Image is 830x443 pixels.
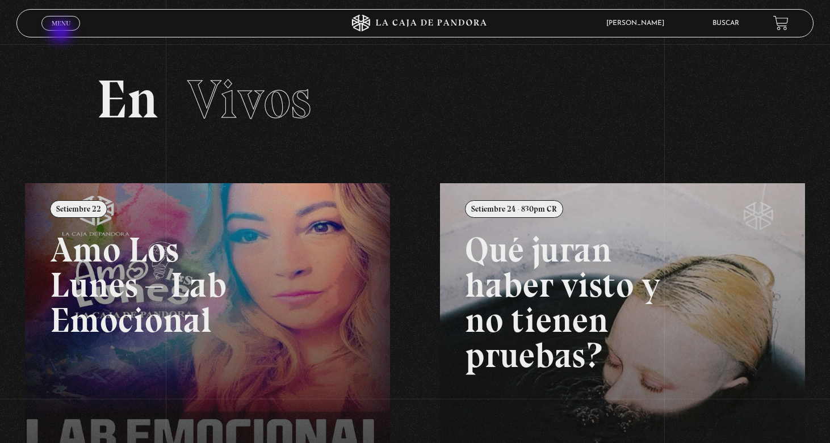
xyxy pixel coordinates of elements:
[187,67,311,132] span: Vivos
[712,20,739,27] a: Buscar
[52,20,70,27] span: Menu
[48,29,74,37] span: Cerrar
[773,15,789,31] a: View your shopping cart
[97,73,734,126] h2: En
[601,20,676,27] span: [PERSON_NAME]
